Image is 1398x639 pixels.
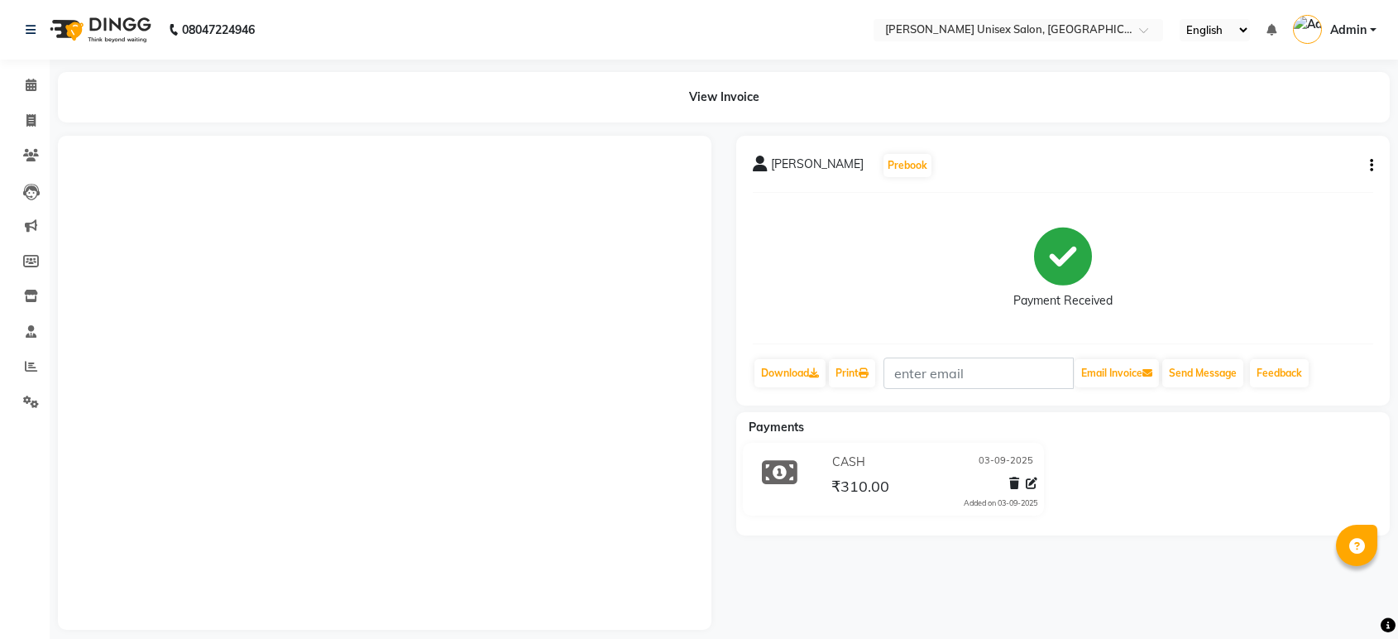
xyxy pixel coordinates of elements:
[1293,15,1322,44] img: Admin
[829,359,875,387] a: Print
[771,156,864,179] span: [PERSON_NAME]
[749,420,804,435] span: Payments
[883,154,931,177] button: Prebook
[1329,573,1381,622] iframe: chat widget
[979,454,1033,471] span: 03-09-2025
[754,359,826,387] a: Download
[1013,292,1113,310] div: Payment Received
[1250,359,1309,387] a: Feedback
[1075,359,1159,387] button: Email Invoice
[182,7,255,53] b: 08047224946
[832,454,865,471] span: CASH
[1330,22,1367,39] span: Admin
[964,497,1037,509] div: Added on 03-09-2025
[883,358,1074,389] input: enter email
[831,477,889,500] span: ₹310.00
[58,72,1390,123] div: View Invoice
[42,7,156,53] img: logo
[1162,359,1243,387] button: Send Message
